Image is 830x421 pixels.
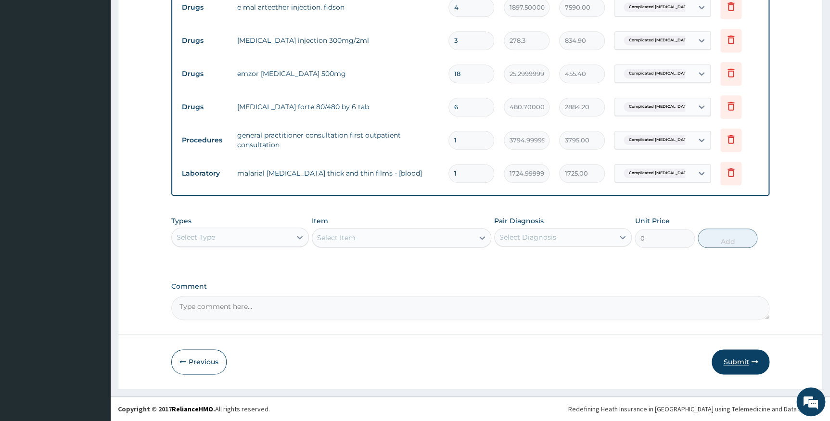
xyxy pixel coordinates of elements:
span: Complicated [MEDICAL_DATA] [624,168,695,178]
label: Pair Diagnosis [494,216,544,226]
div: Minimize live chat window [158,5,181,28]
td: Drugs [177,32,232,50]
textarea: Type your message and hit 'Enter' [5,263,183,296]
td: emzor [MEDICAL_DATA] 500mg [232,64,444,83]
img: d_794563401_company_1708531726252_794563401 [18,48,39,72]
label: Item [312,216,328,226]
button: Add [698,229,757,248]
button: Submit [712,349,769,374]
a: RelianceHMO [172,405,213,413]
strong: Copyright © 2017 . [118,405,215,413]
span: Complicated [MEDICAL_DATA] [624,102,695,112]
span: Complicated [MEDICAL_DATA] [624,135,695,145]
span: We're online! [56,121,133,218]
div: Select Type [177,232,215,242]
span: Complicated [MEDICAL_DATA] [624,36,695,45]
td: [MEDICAL_DATA] injection 300mg/2ml [232,31,444,50]
div: Select Diagnosis [499,232,556,242]
td: malarial [MEDICAL_DATA] thick and thin films - [blood] [232,164,444,183]
td: Drugs [177,98,232,116]
div: Redefining Heath Insurance in [GEOGRAPHIC_DATA] using Telemedicine and Data Science! [568,404,823,414]
td: general practitioner consultation first outpatient consultation [232,126,444,154]
span: Complicated [MEDICAL_DATA] [624,2,695,12]
label: Types [171,217,192,225]
footer: All rights reserved. [111,396,830,421]
div: Chat with us now [50,54,162,66]
span: Complicated [MEDICAL_DATA] [624,69,695,78]
button: Previous [171,349,227,374]
td: Drugs [177,65,232,83]
label: Unit Price [635,216,669,226]
td: Procedures [177,131,232,149]
td: [MEDICAL_DATA] forte 80/480 by 6 tab [232,97,444,116]
label: Comment [171,282,770,291]
td: Laboratory [177,165,232,182]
